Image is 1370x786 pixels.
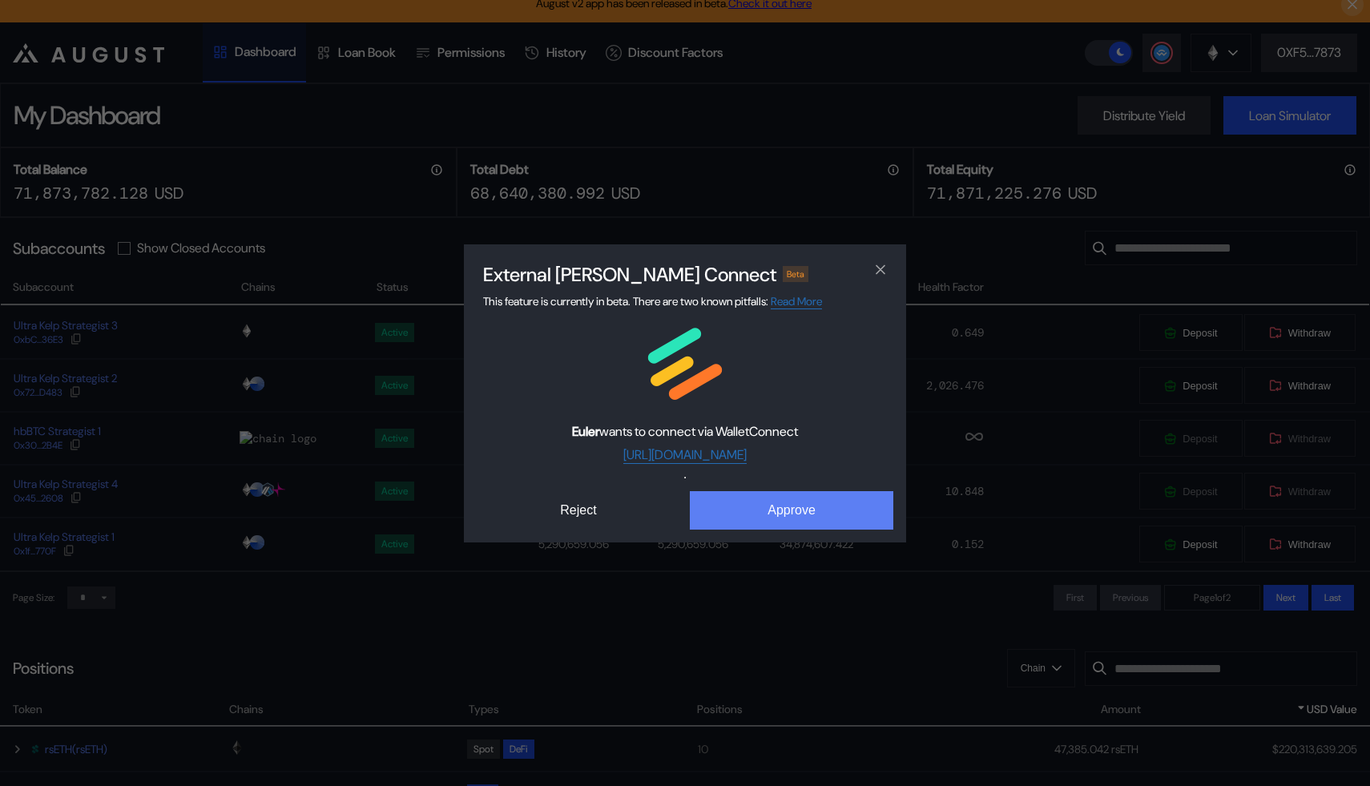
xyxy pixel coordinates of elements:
[771,294,822,309] a: Read More
[690,491,893,530] button: Approve
[477,491,680,530] button: Reject
[868,257,893,283] button: close modal
[572,423,798,440] span: wants to connect via WalletConnect
[483,262,776,287] h2: External [PERSON_NAME] Connect
[783,266,808,282] div: Beta
[623,446,747,464] a: [URL][DOMAIN_NAME]
[483,294,822,309] span: This feature is currently in beta. There are two known pitfalls:
[572,423,599,440] b: Euler
[645,323,725,403] img: Euler logo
